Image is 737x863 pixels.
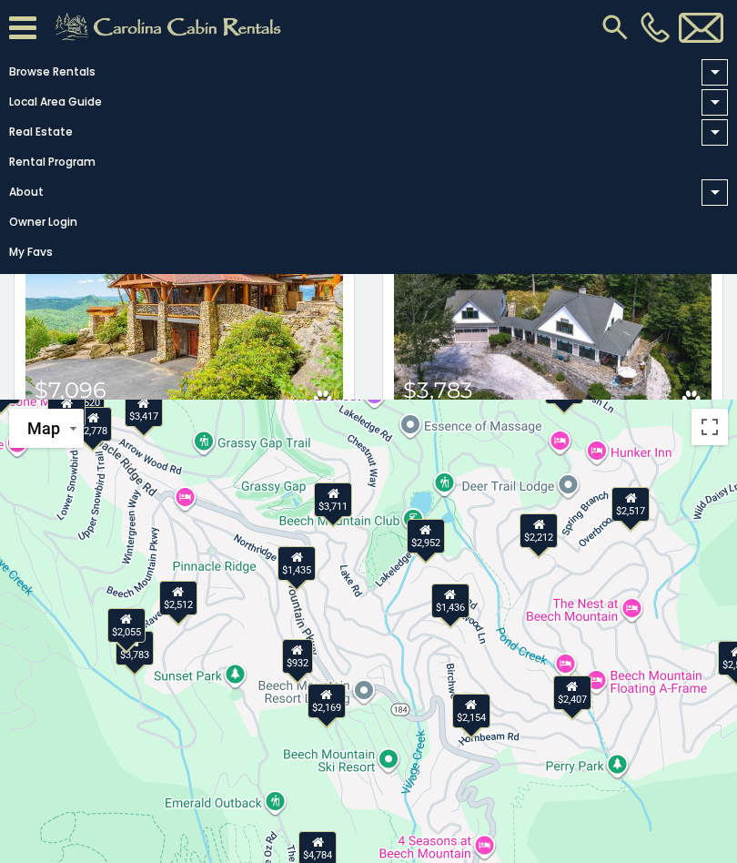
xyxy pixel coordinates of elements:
[107,608,146,643] div: $2,055
[45,9,297,46] img: Khaki-logo.png
[159,581,197,615] div: $2,512
[611,487,650,522] div: $2,517
[599,11,631,44] img: search-regular.svg
[403,377,473,403] span: $3,783
[431,584,469,618] div: $1,436
[282,639,313,674] div: $932
[9,409,84,448] button: Change map style
[636,12,674,43] a: [PHONE_NUMBER]
[74,407,112,442] div: $2,778
[314,482,352,517] div: $3,711
[35,377,106,403] span: $7,096
[520,513,558,548] div: $2,212
[308,684,346,718] div: $2,169
[394,211,712,424] a: Snow Dog Lodge $3,783 including taxes & fees
[553,675,591,710] div: $2,407
[394,211,712,424] img: Snow Dog Lodge
[692,409,728,445] button: Toggle fullscreen view
[25,211,343,424] img: The Rock at Eagles Nest
[116,631,154,665] div: $3,783
[452,694,490,728] div: $2,154
[278,546,316,581] div: $1,435
[407,519,445,553] div: $2,952
[25,211,343,424] a: The Rock at Eagles Nest $7,096 including taxes & fees
[27,419,60,438] span: Map
[125,392,163,427] div: $3,417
